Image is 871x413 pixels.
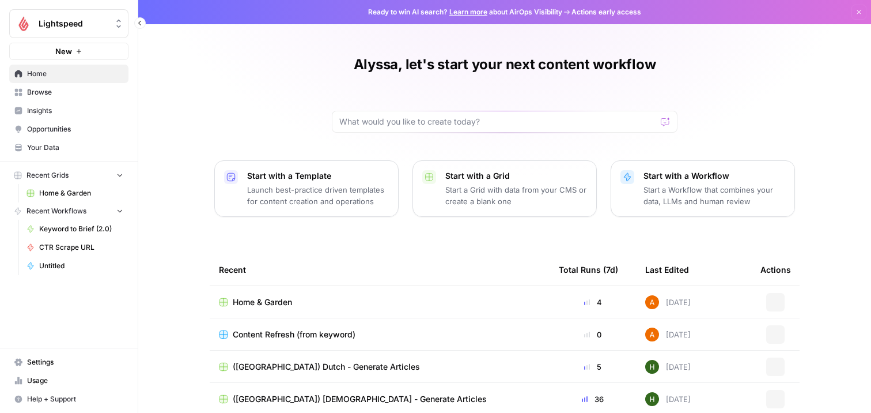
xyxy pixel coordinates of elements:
[27,357,123,367] span: Settings
[445,184,587,207] p: Start a Grid with data from your CMS or create a blank one
[27,142,123,153] span: Your Data
[449,7,487,16] a: Learn more
[233,393,487,405] span: ([GEOGRAPHIC_DATA]) [DEMOGRAPHIC_DATA] - Generate Articles
[21,238,128,257] a: CTR Scrape URL
[611,160,795,217] button: Start with a WorkflowStart a Workflow that combines your data, LLMs and human review
[9,120,128,138] a: Opportunities
[247,184,389,207] p: Launch best-practice driven templates for content creation and operations
[368,7,562,17] span: Ready to win AI search? about AirOps Visibility
[247,170,389,182] p: Start with a Template
[219,361,540,373] a: ([GEOGRAPHIC_DATA]) Dutch - Generate Articles
[27,87,123,97] span: Browse
[9,353,128,371] a: Settings
[9,83,128,102] a: Browse
[27,124,123,134] span: Opportunities
[445,170,587,182] p: Start with a Grid
[219,329,540,340] a: Content Refresh (from keyword)
[645,328,691,341] div: [DATE]
[9,102,128,120] a: Insights
[39,242,123,253] span: CTR Scrape URL
[39,18,108,29] span: Lightspeed
[233,361,420,373] span: ([GEOGRAPHIC_DATA]) Dutch - Generate Articles
[645,360,659,374] img: 8c87fa9lbfqgy9g50y7q29s4xs59
[9,202,128,220] button: Recent Workflows
[21,220,128,238] a: Keyword to Brief (2.0)
[354,55,656,74] h1: Alyssa, let's start your next content workflow
[559,329,627,340] div: 0
[9,9,128,38] button: Workspace: Lightspeed
[645,360,691,374] div: [DATE]
[339,116,656,127] input: What would you like to create today?
[219,254,540,286] div: Recent
[27,376,123,386] span: Usage
[760,254,791,286] div: Actions
[559,254,618,286] div: Total Runs (7d)
[233,296,292,308] span: Home & Garden
[26,206,86,216] span: Recent Workflows
[26,170,69,181] span: Recent Grids
[9,43,128,60] button: New
[39,224,123,234] span: Keyword to Brief (2.0)
[39,261,123,271] span: Untitled
[219,393,540,405] a: ([GEOGRAPHIC_DATA]) [DEMOGRAPHIC_DATA] - Generate Articles
[645,392,691,406] div: [DATE]
[559,393,627,405] div: 36
[9,65,128,83] a: Home
[39,188,123,198] span: Home & Garden
[27,106,123,116] span: Insights
[13,13,34,34] img: Lightspeed Logo
[21,184,128,202] a: Home & Garden
[9,390,128,408] button: Help + Support
[9,138,128,157] a: Your Data
[645,295,691,309] div: [DATE]
[21,257,128,275] a: Untitled
[27,394,123,404] span: Help + Support
[9,167,128,184] button: Recent Grids
[645,392,659,406] img: 8c87fa9lbfqgy9g50y7q29s4xs59
[219,296,540,308] a: Home & Garden
[643,170,785,182] p: Start with a Workflow
[559,361,627,373] div: 5
[233,329,355,340] span: Content Refresh (from keyword)
[27,69,123,79] span: Home
[412,160,597,217] button: Start with a GridStart a Grid with data from your CMS or create a blank one
[55,46,72,57] span: New
[9,371,128,390] a: Usage
[571,7,641,17] span: Actions early access
[645,328,659,341] img: n7ufqqrt5jcwspw4pce0myp7nhj2
[559,296,627,308] div: 4
[643,184,785,207] p: Start a Workflow that combines your data, LLMs and human review
[645,254,689,286] div: Last Edited
[645,295,659,309] img: n7ufqqrt5jcwspw4pce0myp7nhj2
[214,160,399,217] button: Start with a TemplateLaunch best-practice driven templates for content creation and operations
